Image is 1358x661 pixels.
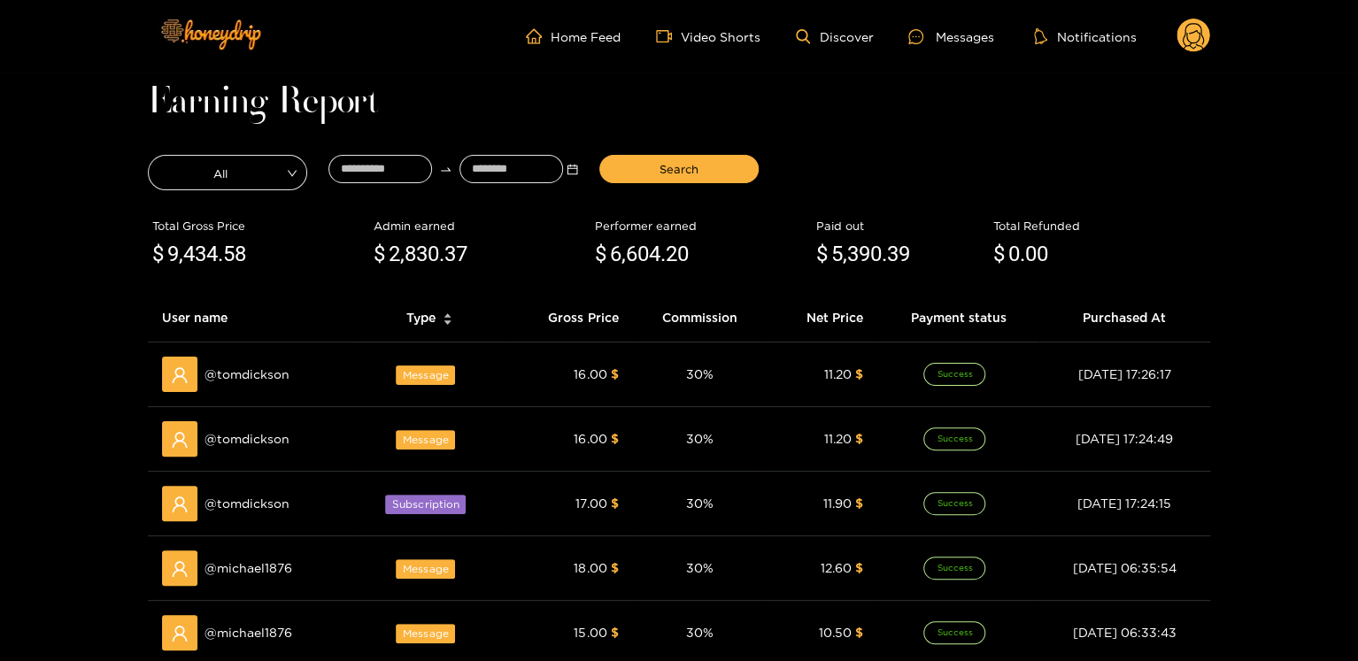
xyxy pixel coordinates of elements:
[152,217,365,234] div: Total Gross Price
[443,318,452,327] span: caret-down
[855,496,863,510] span: $
[526,28,551,44] span: home
[171,625,189,642] span: user
[816,217,984,234] div: Paid out
[824,367,852,380] span: 11.20
[406,308,436,327] span: Type
[855,367,863,380] span: $
[171,560,189,578] span: user
[1020,242,1048,266] span: .00
[796,29,873,44] a: Discover
[204,494,289,513] span: @ tomdickson
[993,217,1206,234] div: Total Refunded
[389,242,439,266] span: 2,830
[1073,561,1177,574] span: [DATE] 06:35:54
[610,626,618,639] span: $
[923,427,985,450] span: Success
[148,294,354,342] th: User name
[152,238,164,272] span: $
[1008,242,1020,266] span: 0
[599,155,759,183] button: Search
[574,367,606,380] span: 16.00
[218,242,246,266] span: .58
[1029,27,1141,45] button: Notifications
[632,294,767,342] th: Commission
[396,624,455,643] span: Message
[855,626,863,639] span: $
[1073,626,1177,639] span: [DATE] 06:33:43
[385,495,466,514] span: Subscription
[204,365,289,384] span: @ tomdickson
[656,28,760,44] a: Video Shorts
[439,163,452,176] span: to
[1077,496,1171,510] span: [DATE] 17:24:15
[686,561,714,574] span: 30 %
[526,28,621,44] a: Home Feed
[686,367,714,380] span: 30 %
[443,311,452,320] span: caret-up
[204,558,292,578] span: @ michael1876
[686,496,714,510] span: 30 %
[396,559,455,579] span: Message
[824,432,852,445] span: 11.20
[908,27,993,47] div: Messages
[167,242,218,266] span: 9,434
[149,160,306,185] span: All
[821,561,852,574] span: 12.60
[819,626,852,639] span: 10.50
[171,366,189,384] span: user
[660,160,698,178] span: Search
[204,623,292,642] span: @ michael1876
[574,561,606,574] span: 18.00
[660,242,689,266] span: .20
[610,432,618,445] span: $
[374,238,385,272] span: $
[610,561,618,574] span: $
[610,242,660,266] span: 6,604
[148,90,1210,115] h1: Earning Report
[439,163,452,176] span: swap-right
[686,432,714,445] span: 30 %
[831,242,882,266] span: 5,390
[171,431,189,449] span: user
[823,496,852,510] span: 11.90
[204,429,289,449] span: @ tomdickson
[923,557,985,580] span: Success
[505,294,632,342] th: Gross Price
[374,217,586,234] div: Admin earned
[882,242,910,266] span: .39
[396,365,455,385] span: Message
[855,432,863,445] span: $
[396,430,455,450] span: Message
[574,626,606,639] span: 15.00
[855,561,863,574] span: $
[1038,294,1210,342] th: Purchased At
[439,242,467,266] span: .37
[816,238,828,272] span: $
[923,492,985,515] span: Success
[923,363,985,386] span: Success
[610,367,618,380] span: $
[1078,367,1171,380] span: [DATE] 17:26:17
[656,28,681,44] span: video-camera
[595,217,807,234] div: Performer earned
[574,432,606,445] span: 16.00
[595,238,606,272] span: $
[923,621,985,644] span: Success
[171,496,189,513] span: user
[1076,432,1173,445] span: [DATE] 17:24:49
[993,238,1005,272] span: $
[686,626,714,639] span: 30 %
[767,294,877,342] th: Net Price
[610,496,618,510] span: $
[575,496,606,510] span: 17.00
[877,294,1038,342] th: Payment status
